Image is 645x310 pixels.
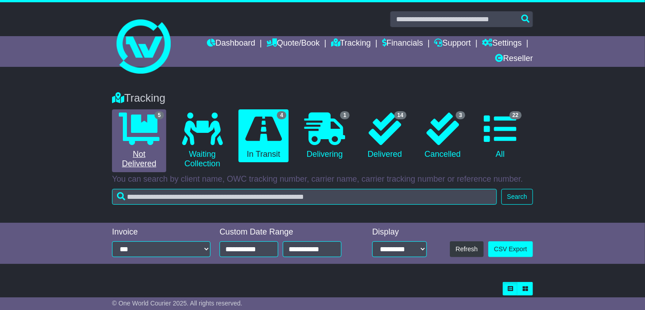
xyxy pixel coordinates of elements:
a: 5 Not Delivered [112,109,166,172]
a: Support [435,36,471,52]
a: 4 In Transit [238,109,289,163]
a: 22 All [477,109,524,163]
a: Quote/Book [266,36,320,52]
span: 1 [340,111,350,119]
a: 1 Delivering [298,109,352,163]
span: © One World Courier 2025. All rights reserved. [112,300,243,307]
span: 22 [509,111,522,119]
div: Tracking [107,92,537,105]
div: Invoice [112,227,210,237]
span: 14 [394,111,407,119]
button: Search [501,189,533,205]
a: Waiting Collection [175,109,229,172]
p: You can search by client name, OWC tracking number, carrier name, carrier tracking number or refe... [112,174,533,184]
div: Display [372,227,427,237]
button: Refresh [450,241,484,257]
a: Dashboard [207,36,255,52]
span: 3 [456,111,465,119]
a: CSV Export [488,241,533,257]
div: Custom Date Range [220,227,354,237]
span: 5 [154,111,164,119]
a: Settings [482,36,522,52]
a: 3 Cancelled [418,109,467,163]
a: Financials [382,36,423,52]
span: 4 [277,111,286,119]
a: 14 Delivered [361,109,409,163]
a: Reseller [495,52,533,67]
a: Tracking [331,36,371,52]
